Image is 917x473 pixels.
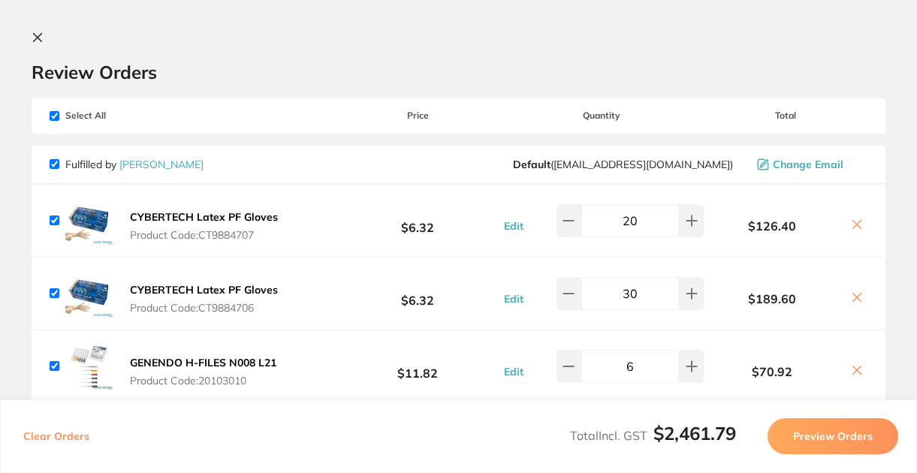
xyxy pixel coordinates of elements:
[336,206,499,234] b: $6.32
[50,110,200,121] span: Select All
[130,302,278,314] span: Product Code: CT9884706
[119,158,204,171] a: [PERSON_NAME]
[773,158,843,170] span: Change Email
[65,158,204,170] p: Fulfilled by
[768,418,898,454] button: Preview Orders
[65,197,113,245] img: dXMyNzNldA
[65,270,113,318] img: MDF1OG1jNA
[513,158,733,170] span: save@adamdental.com.au
[19,418,94,454] button: Clear Orders
[336,110,499,121] span: Price
[130,356,276,369] b: GENENDO H-FILES N008 L21
[704,219,840,233] b: $126.40
[753,158,867,171] button: Change Email
[704,292,840,306] b: $189.60
[130,229,278,241] span: Product Code: CT9884707
[130,210,278,224] b: CYBERTECH Latex PF Gloves
[130,283,278,297] b: CYBERTECH Latex PF Gloves
[499,110,704,121] span: Quantity
[499,292,528,306] button: Edit
[336,352,499,380] b: $11.82
[130,375,276,387] span: Product Code: 20103010
[704,365,840,378] b: $70.92
[125,210,282,242] button: CYBERTECH Latex PF Gloves Product Code:CT9884707
[499,219,528,233] button: Edit
[513,158,551,171] b: Default
[499,365,528,378] button: Edit
[704,110,867,121] span: Total
[125,356,281,387] button: GENENDO H-FILES N008 L21 Product Code:20103010
[336,279,499,307] b: $6.32
[570,428,736,443] span: Total Incl. GST
[653,422,736,444] b: $2,461.79
[65,342,113,390] img: dzZ1MnZieg
[32,61,885,83] h2: Review Orders
[125,283,282,315] button: CYBERTECH Latex PF Gloves Product Code:CT9884706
